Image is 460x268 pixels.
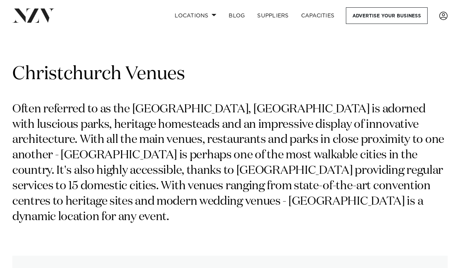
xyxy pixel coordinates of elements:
a: BLOG [222,7,251,24]
a: SUPPLIERS [251,7,295,24]
a: Locations [168,7,222,24]
h1: Christchurch Venues [12,62,448,87]
p: Often referred to as the [GEOGRAPHIC_DATA], [GEOGRAPHIC_DATA] is adorned with luscious parks, her... [12,102,448,225]
img: nzv-logo.png [12,8,54,22]
a: Advertise your business [346,7,428,24]
a: Capacities [295,7,341,24]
